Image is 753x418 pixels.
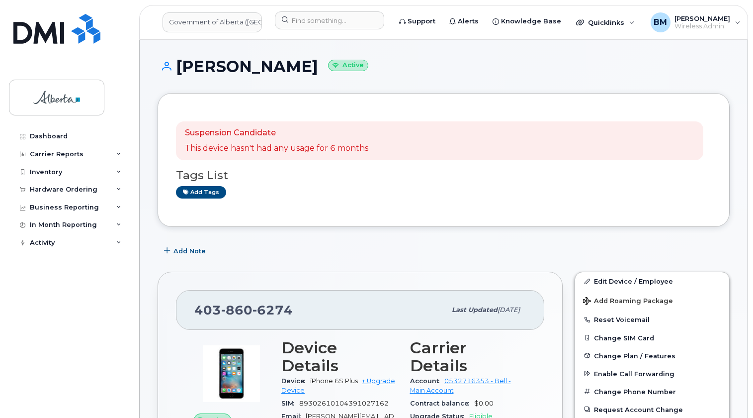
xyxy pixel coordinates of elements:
[575,365,729,383] button: Enable Call Forwarding
[202,344,261,404] img: image20231002-3703462-1u9ozz0.jpeg
[575,311,729,328] button: Reset Voicemail
[575,347,729,365] button: Change Plan / Features
[158,58,730,75] h1: [PERSON_NAME]
[410,377,511,394] a: 0532716353 - Bell - Main Account
[281,339,398,375] h3: Device Details
[452,306,498,313] span: Last updated
[410,339,527,375] h3: Carrier Details
[176,186,226,199] a: Add tags
[498,306,520,313] span: [DATE]
[575,383,729,401] button: Change Phone Number
[281,377,395,394] a: + Upgrade Device
[410,400,474,407] span: Contract balance
[594,370,674,377] span: Enable Call Forwarding
[575,290,729,311] button: Add Roaming Package
[310,377,358,385] span: iPhone 6S Plus
[583,297,673,307] span: Add Roaming Package
[281,377,310,385] span: Device
[299,400,389,407] span: 89302610104391027162
[185,143,368,154] p: This device hasn't had any usage for 6 months
[594,352,675,359] span: Change Plan / Features
[575,329,729,347] button: Change SIM Card
[575,272,729,290] a: Edit Device / Employee
[328,60,368,71] small: Active
[173,246,206,256] span: Add Note
[158,242,214,260] button: Add Note
[474,400,494,407] span: $0.00
[221,303,252,317] span: 860
[185,127,368,139] p: Suspension Candidate
[176,169,711,182] h3: Tags List
[410,377,444,385] span: Account
[194,303,293,317] span: 403
[252,303,293,317] span: 6274
[281,400,299,407] span: SIM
